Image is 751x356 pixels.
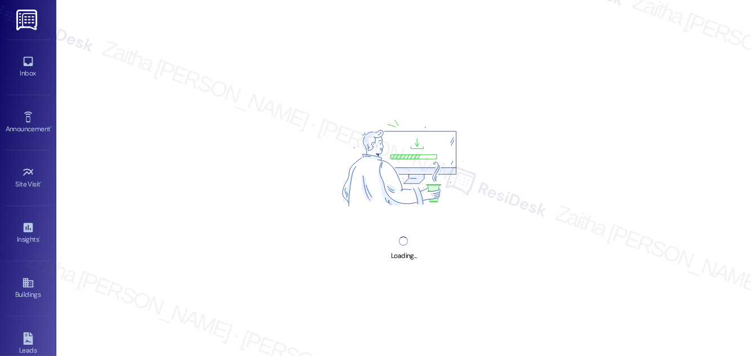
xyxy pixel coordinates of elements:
span: • [50,123,52,131]
a: Site Visit • [6,163,51,193]
div: Loading... [391,250,416,262]
img: ResiDesk Logo [16,10,39,30]
span: • [41,179,42,186]
a: Insights • [6,218,51,248]
span: • [39,234,41,242]
a: Inbox [6,52,51,82]
a: Buildings [6,273,51,304]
